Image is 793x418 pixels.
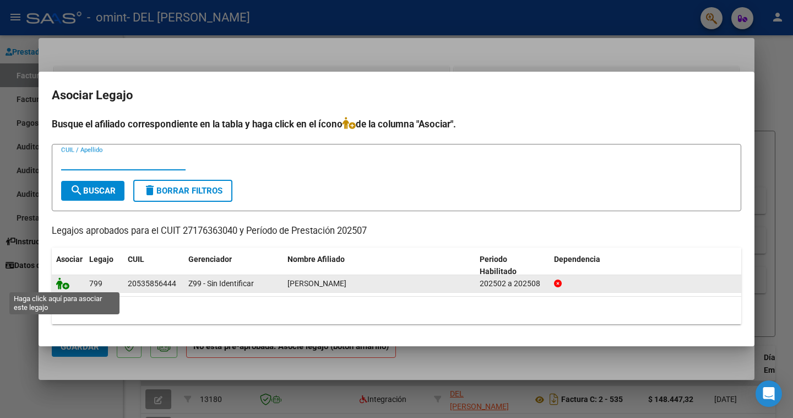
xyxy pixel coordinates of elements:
span: Z99 - Sin Identificar [188,279,254,288]
div: 1 registros [52,297,741,324]
div: 20535856444 [128,277,176,290]
datatable-header-cell: Gerenciador [184,248,283,284]
h2: Asociar Legajo [52,85,741,106]
span: RASCHELLA GORDANO GIOVANNI [287,279,346,288]
span: Nombre Afiliado [287,255,345,264]
datatable-header-cell: Legajo [85,248,123,284]
span: Buscar [70,186,116,196]
span: CUIL [128,255,144,264]
datatable-header-cell: Dependencia [550,248,742,284]
span: Periodo Habilitado [480,255,517,276]
datatable-header-cell: Asociar [52,248,85,284]
datatable-header-cell: Periodo Habilitado [475,248,550,284]
span: 799 [89,279,102,288]
datatable-header-cell: CUIL [123,248,184,284]
span: Asociar [56,255,83,264]
h4: Busque el afiliado correspondiente en la tabla y haga click en el ícono de la columna "Asociar". [52,117,741,131]
p: Legajos aprobados para el CUIT 27176363040 y Período de Prestación 202507 [52,224,741,238]
span: Dependencia [554,255,600,264]
span: Gerenciador [188,255,232,264]
span: Legajo [89,255,113,264]
div: Open Intercom Messenger [756,381,782,407]
span: Borrar Filtros [143,186,222,196]
datatable-header-cell: Nombre Afiliado [283,248,475,284]
button: Borrar Filtros [133,180,232,202]
button: Buscar [61,181,124,201]
mat-icon: delete [143,184,156,197]
mat-icon: search [70,184,83,197]
div: 202502 a 202508 [480,277,545,290]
